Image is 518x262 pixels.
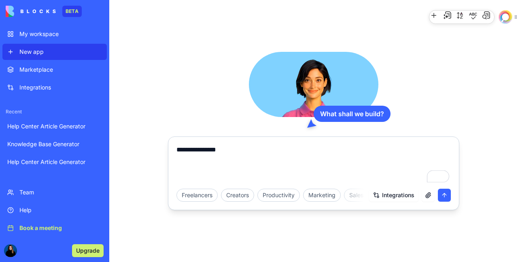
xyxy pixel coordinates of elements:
[2,44,107,60] a: New app
[314,106,391,122] div: What shall we build?
[72,246,104,254] a: Upgrade
[176,145,451,184] textarea: To enrich screen reader interactions, please activate Accessibility in Grammarly extension settings
[6,6,82,17] a: BETA
[2,154,107,170] a: Help Center Article Generator
[7,122,102,130] div: Help Center Article Generator
[19,206,102,214] div: Help
[369,189,418,202] button: Integrations
[303,189,341,202] div: Marketing
[2,136,107,152] a: Knowledge Base Generator
[19,83,102,92] div: Integrations
[344,189,369,202] div: Sales
[4,244,17,257] img: ACg8ocJbn5dI3ZTD9IblQ7irGq3BCHC4oQ52n4jwpic0Bozf6GzNJWOq=s96-c
[62,6,82,17] div: BETA
[7,158,102,166] div: Help Center Article Generator
[19,30,102,38] div: My workspace
[2,220,107,236] a: Book a meeting
[176,189,218,202] div: Freelancers
[2,62,107,78] a: Marketplace
[19,188,102,196] div: Team
[2,79,107,96] a: Integrations
[221,189,254,202] div: Creators
[2,26,107,42] a: My workspace
[19,48,102,56] div: New app
[6,6,56,17] img: logo
[7,140,102,148] div: Knowledge Base Generator
[19,66,102,74] div: Marketplace
[2,202,107,218] a: Help
[2,109,107,115] span: Recent
[257,189,300,202] div: Productivity
[19,224,102,232] div: Book a meeting
[2,184,107,200] a: Team
[2,118,107,134] a: Help Center Article Generator
[72,244,104,257] button: Upgrade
